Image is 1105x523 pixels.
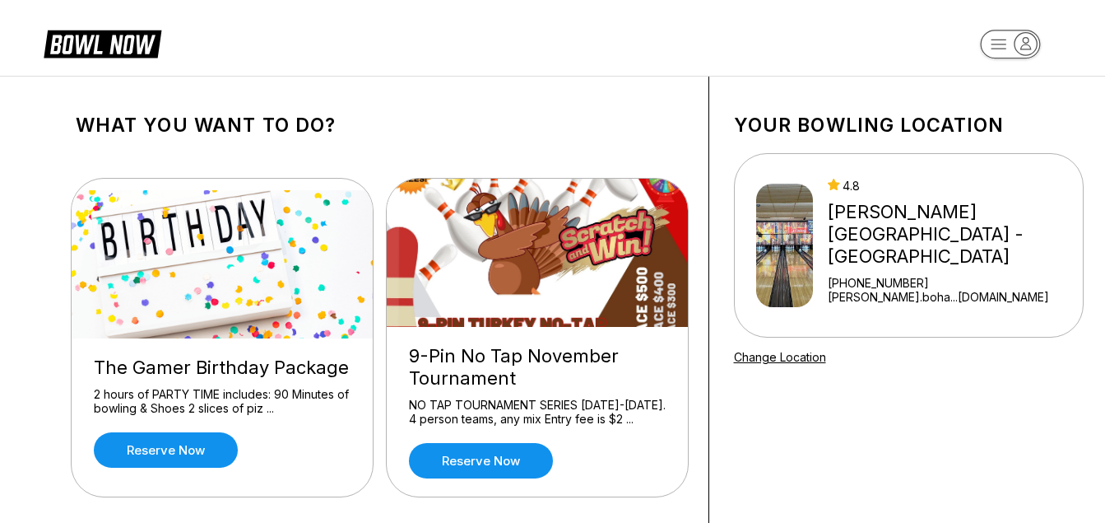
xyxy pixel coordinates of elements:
div: The Gamer Birthday Package [94,357,351,379]
div: 9-Pin No Tap November Tournament [409,345,666,390]
div: 4.8 [828,179,1075,193]
img: The Gamer Birthday Package [72,190,374,339]
img: Kingpin's Alley - South Glens Falls [756,184,814,307]
a: [PERSON_NAME].boha...[DOMAIN_NAME] [828,290,1075,304]
a: Change Location [734,350,826,364]
img: 9-Pin No Tap November Tournament [387,179,689,327]
div: 2 hours of PARTY TIME includes: 90 Minutes of bowling & Shoes 2 slices of piz ... [94,387,351,416]
div: [PERSON_NAME][GEOGRAPHIC_DATA] - [GEOGRAPHIC_DATA] [828,201,1075,268]
div: [PHONE_NUMBER] [828,276,1075,290]
a: Reserve now [94,432,238,468]
div: NO TAP TOURNAMENT SERIES [DATE]-[DATE]. 4 person teams, any mix Entry fee is $2 ... [409,398,666,427]
a: Reserve now [409,443,553,479]
h1: Your bowling location [734,114,1084,137]
h1: What you want to do? [76,114,684,137]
